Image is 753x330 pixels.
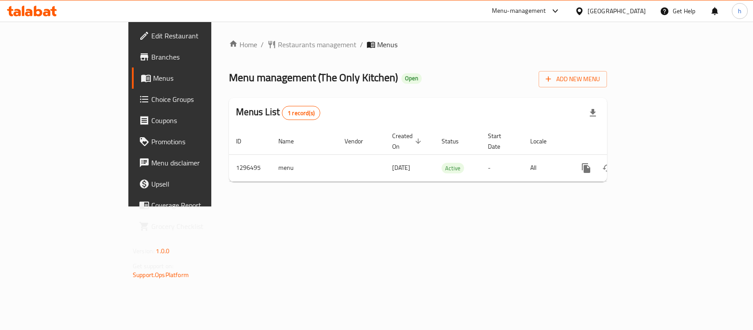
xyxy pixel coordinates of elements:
[133,269,189,281] a: Support.OpsPlatform
[132,110,254,131] a: Coupons
[132,195,254,216] a: Coverage Report
[132,216,254,237] a: Grocery Checklist
[392,131,424,152] span: Created On
[539,71,607,87] button: Add New Menu
[401,75,422,82] span: Open
[261,39,264,50] li: /
[153,73,247,83] span: Menus
[377,39,397,50] span: Menus
[576,157,597,179] button: more
[132,131,254,152] a: Promotions
[282,109,320,117] span: 1 record(s)
[156,245,169,257] span: 1.0.0
[132,67,254,89] a: Menus
[278,39,356,50] span: Restaurants management
[267,39,356,50] a: Restaurants management
[738,6,742,16] span: h
[488,131,513,152] span: Start Date
[523,154,569,181] td: All
[569,128,667,155] th: Actions
[401,73,422,84] div: Open
[582,102,603,124] div: Export file
[133,245,154,257] span: Version:
[151,179,247,189] span: Upsell
[229,128,667,182] table: enhanced table
[345,136,375,146] span: Vendor
[597,157,618,179] button: Change Status
[271,154,337,181] td: menu
[151,221,247,232] span: Grocery Checklist
[132,173,254,195] a: Upsell
[132,89,254,110] a: Choice Groups
[151,30,247,41] span: Edit Restaurant
[442,163,464,173] span: Active
[236,105,320,120] h2: Menus List
[151,157,247,168] span: Menu disclaimer
[132,46,254,67] a: Branches
[133,260,173,272] span: Get support on:
[132,152,254,173] a: Menu disclaimer
[360,39,363,50] li: /
[151,200,247,210] span: Coverage Report
[530,136,558,146] span: Locale
[132,25,254,46] a: Edit Restaurant
[151,136,247,147] span: Promotions
[392,162,410,173] span: [DATE]
[278,136,305,146] span: Name
[546,74,600,85] span: Add New Menu
[151,52,247,62] span: Branches
[588,6,646,16] div: [GEOGRAPHIC_DATA]
[151,94,247,105] span: Choice Groups
[481,154,523,181] td: -
[236,136,253,146] span: ID
[229,39,607,50] nav: breadcrumb
[229,67,398,87] span: Menu management ( The Only Kitchen )
[151,115,247,126] span: Coupons
[442,136,470,146] span: Status
[282,106,320,120] div: Total records count
[492,6,546,16] div: Menu-management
